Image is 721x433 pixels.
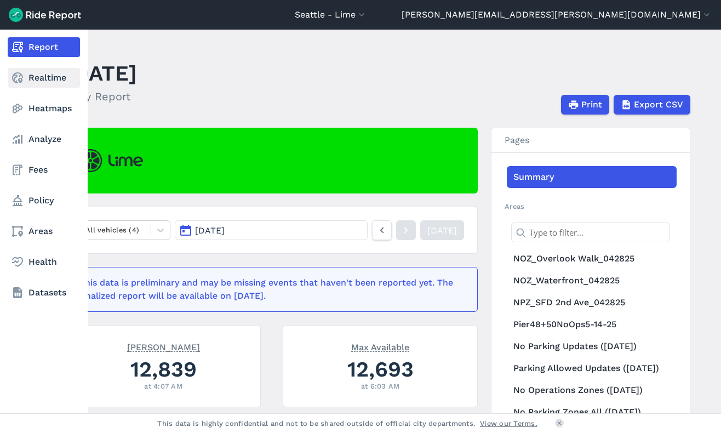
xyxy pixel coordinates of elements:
h2: Areas [505,201,677,212]
a: No Parking Zones All ([DATE]) [507,401,677,423]
a: Pier48+50NoOps5-14-25 [507,314,677,335]
a: Areas [8,221,80,241]
h1: [DATE] [66,58,137,88]
button: Seattle - Lime [295,8,367,21]
div: 12,839 [79,354,247,384]
a: Policy [8,191,80,210]
a: [DATE] [420,220,464,240]
span: Max Available [351,341,409,352]
input: Type to filter... [511,223,670,242]
span: [DATE] [195,225,225,236]
button: Print [561,95,609,115]
div: at 4:07 AM [79,381,247,391]
div: 12,693 [296,354,464,384]
a: No Parking Updates ([DATE]) [507,335,677,357]
a: View our Terms. [480,418,537,429]
div: This data is preliminary and may be missing events that haven't been reported yet. The finalized ... [79,276,457,303]
a: Summary [507,166,677,188]
span: [PERSON_NAME] [127,341,200,352]
a: NOZ_Overlook Walk_042825 [507,248,677,270]
a: No Operations Zones ([DATE]) [507,379,677,401]
span: Export CSV [634,98,683,111]
a: Report [8,37,80,57]
div: at 6:03 AM [296,381,464,391]
a: Fees [8,160,80,180]
a: Analyze [8,129,80,149]
a: NPZ_SFD 2nd Ave_042825 [507,292,677,314]
img: Lime [79,149,143,172]
img: Ride Report [9,8,81,22]
h2: Daily Report [66,88,137,105]
a: NOZ_Waterfront_042825 [507,270,677,292]
a: Health [8,252,80,272]
a: Heatmaps [8,99,80,118]
a: Realtime [8,68,80,88]
span: Print [581,98,602,111]
button: Export CSV [614,95,690,115]
a: Parking Allowed Updates ([DATE]) [507,357,677,379]
button: [DATE] [175,220,368,240]
button: [PERSON_NAME][EMAIL_ADDRESS][PERSON_NAME][DOMAIN_NAME] [402,8,712,21]
h3: Pages [491,128,690,153]
a: Datasets [8,283,80,303]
